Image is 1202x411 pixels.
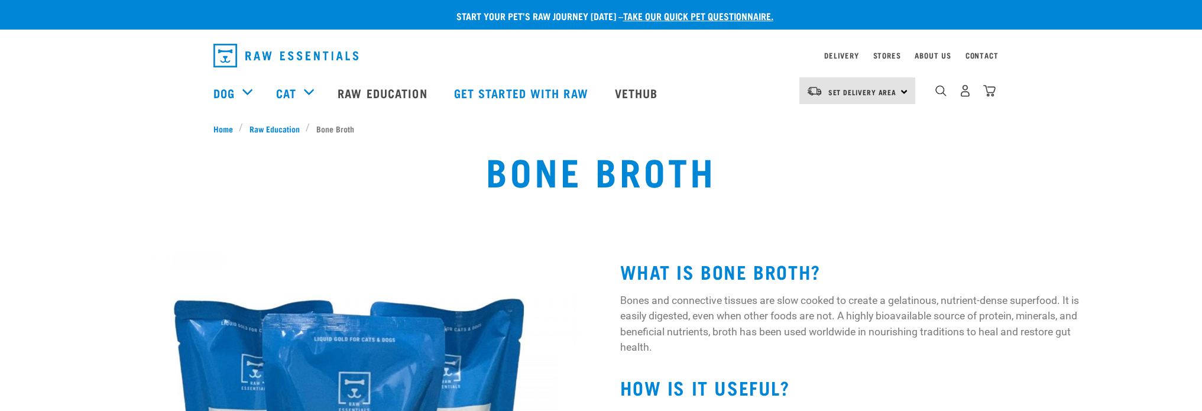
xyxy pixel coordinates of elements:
[250,122,300,135] span: Raw Education
[623,13,773,18] a: take our quick pet questionnaire.
[828,90,897,94] span: Set Delivery Area
[213,122,233,135] span: Home
[935,85,947,96] img: home-icon-1@2x.png
[603,69,673,116] a: Vethub
[204,39,999,72] nav: dropdown navigation
[442,69,603,116] a: Get started with Raw
[620,293,1087,355] p: Bones and connective tissues are slow cooked to create a gelatinous, nutrient-dense superfood. It...
[959,85,971,97] img: user.png
[620,377,1087,398] h2: HOW IS IT USEFUL?
[824,53,858,57] a: Delivery
[486,149,715,192] h1: Bone Broth
[276,84,296,102] a: Cat
[873,53,901,57] a: Stores
[326,69,442,116] a: Raw Education
[966,53,999,57] a: Contact
[983,85,996,97] img: home-icon@2x.png
[806,86,822,96] img: van-moving.png
[213,122,989,135] nav: breadcrumbs
[620,261,1087,282] h2: WHAT IS BONE BROTH?
[213,44,358,67] img: Raw Essentials Logo
[213,84,235,102] a: Dog
[243,122,306,135] a: Raw Education
[915,53,951,57] a: About Us
[213,122,239,135] a: Home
